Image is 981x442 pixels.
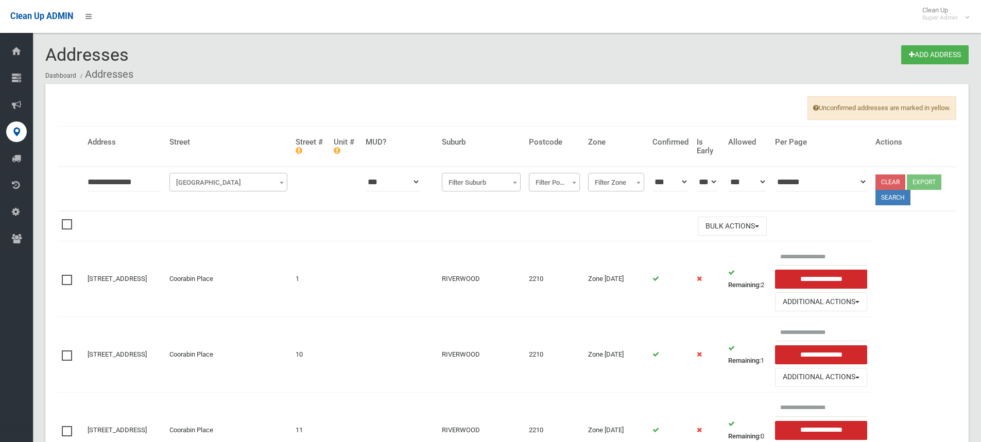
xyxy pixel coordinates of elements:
td: Coorabin Place [165,317,291,393]
span: Filter Suburb [442,173,521,191]
td: 1 [291,241,330,317]
td: RIVERWOOD [438,241,525,317]
span: Addresses [45,44,129,65]
h4: Street # [296,138,325,155]
span: Filter Street [169,173,287,191]
span: Filter Postcode [529,173,580,191]
h4: Zone [588,138,644,147]
h4: Confirmed [652,138,689,147]
span: Filter Postcode [531,175,577,190]
span: Filter Zone [588,173,644,191]
li: Addresses [78,65,133,84]
td: 2 [724,241,770,317]
strong: Remaining: [728,357,761,364]
h4: MUD? [366,138,434,147]
span: Filter Suburb [444,175,518,190]
small: Super Admin [922,14,958,22]
h4: Street [169,138,287,147]
a: [STREET_ADDRESS] [88,275,147,282]
a: Dashboard [45,72,76,79]
span: Filter Street [172,175,285,190]
span: Clean Up [917,6,968,22]
td: 10 [291,317,330,393]
h4: Actions [875,138,952,147]
strong: Remaining: [728,281,761,289]
h4: Suburb [442,138,521,147]
h4: Per Page [775,138,868,147]
a: Add Address [901,45,969,64]
button: Additional Actions [775,368,868,387]
strong: Remaining: [728,432,761,440]
td: Zone [DATE] [584,317,648,393]
h4: Postcode [529,138,580,147]
span: Clean Up ADMIN [10,11,73,21]
a: [STREET_ADDRESS] [88,350,147,358]
td: 1 [724,317,770,393]
a: Clear [875,174,905,190]
td: 2210 [525,241,584,317]
td: Coorabin Place [165,241,291,317]
span: Filter Zone [591,175,642,190]
button: Search [875,190,910,205]
td: 2210 [525,317,584,393]
h4: Unit # [334,138,357,155]
td: Zone [DATE] [584,241,648,317]
button: Additional Actions [775,292,868,311]
h4: Allowed [728,138,766,147]
h4: Address [88,138,161,147]
button: Bulk Actions [698,217,767,236]
a: [STREET_ADDRESS] [88,426,147,434]
button: Export [907,174,941,190]
h4: Is Early [697,138,720,155]
td: RIVERWOOD [438,317,525,393]
span: Unconfirmed addresses are marked in yellow. [807,96,956,120]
